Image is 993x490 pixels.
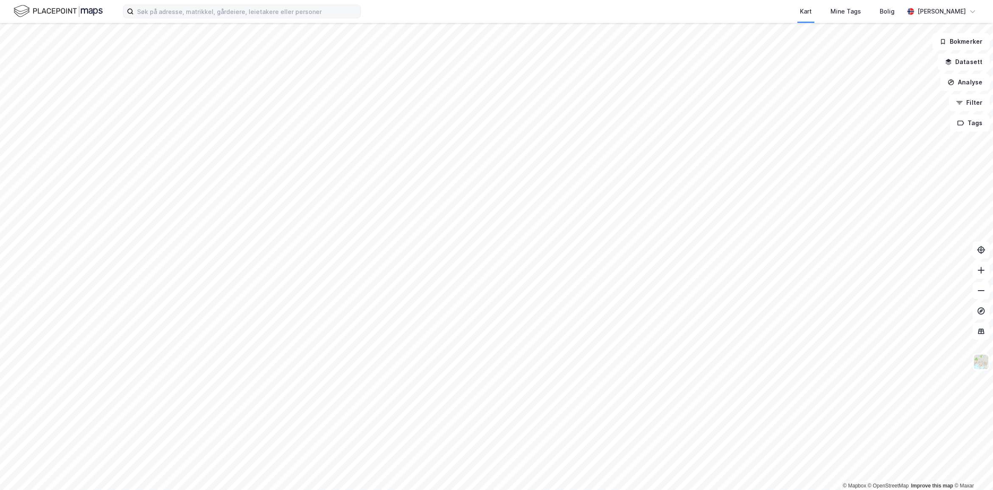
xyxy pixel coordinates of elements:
[830,6,861,17] div: Mine Tags
[932,33,990,50] button: Bokmerker
[938,53,990,70] button: Datasett
[950,115,990,132] button: Tags
[868,483,909,489] a: OpenStreetMap
[940,74,990,91] button: Analyse
[14,4,103,19] img: logo.f888ab2527a4732fd821a326f86c7f29.svg
[949,94,990,111] button: Filter
[880,6,895,17] div: Bolig
[134,5,360,18] input: Søk på adresse, matrikkel, gårdeiere, leietakere eller personer
[843,483,866,489] a: Mapbox
[951,449,993,490] iframe: Chat Widget
[800,6,812,17] div: Kart
[951,449,993,490] div: Kontrollprogram for chat
[973,354,989,370] img: Z
[911,483,953,489] a: Improve this map
[917,6,966,17] div: [PERSON_NAME]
